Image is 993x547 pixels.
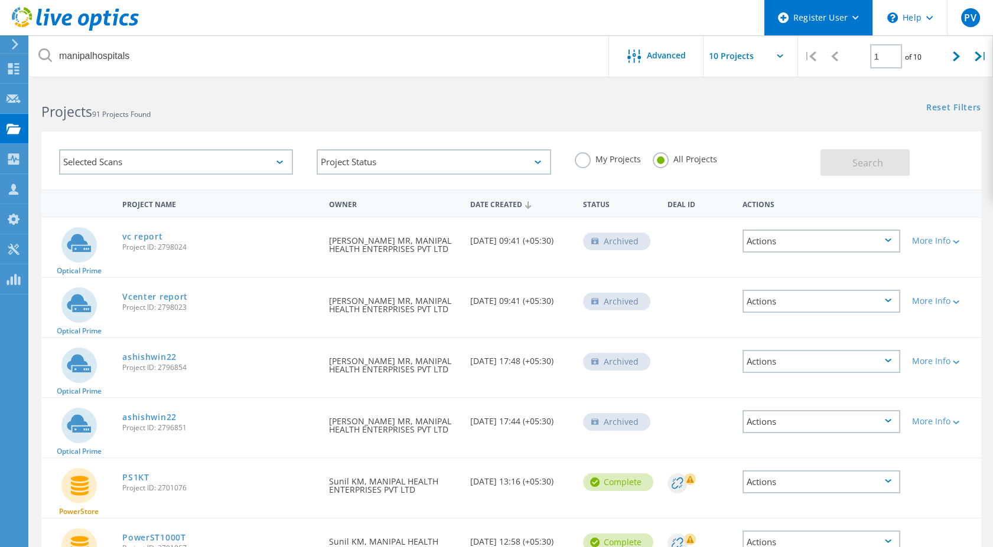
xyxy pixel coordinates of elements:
[743,410,900,433] div: Actions
[122,353,177,361] a: ashishwin22
[122,304,317,311] span: Project ID: 2798023
[30,35,610,77] input: Search projects by name, owner, ID, company, etc
[92,109,151,119] span: 91 Projects Found
[464,398,577,437] div: [DATE] 17:44 (+05:30)
[577,192,662,214] div: Status
[583,473,653,491] div: Complete
[59,508,99,515] span: PowerStore
[969,35,993,77] div: |
[122,232,162,241] a: vc report
[887,12,898,23] svg: \n
[912,357,975,365] div: More Info
[122,484,317,492] span: Project ID: 2701076
[583,232,650,250] div: Archived
[583,353,650,371] div: Archived
[323,218,464,265] div: [PERSON_NAME] MR, MANIPAL HEALTH ENTERPRISES PVT LTD
[743,470,900,493] div: Actions
[57,327,102,335] span: Optical Prime
[464,278,577,317] div: [DATE] 09:41 (+05:30)
[912,237,975,245] div: More Info
[798,35,822,77] div: |
[743,290,900,313] div: Actions
[323,192,464,214] div: Owner
[57,448,102,455] span: Optical Prime
[41,102,92,121] b: Projects
[583,293,650,310] div: Archived
[116,192,323,214] div: Project Name
[122,473,149,482] a: PS1KT
[323,278,464,325] div: [PERSON_NAME] MR, MANIPAL HEALTH ENTERPRISES PVT LTD
[59,149,293,175] div: Selected Scans
[737,192,906,214] div: Actions
[464,218,577,257] div: [DATE] 09:41 (+05:30)
[575,152,641,163] label: My Projects
[464,338,577,377] div: [DATE] 17:48 (+05:30)
[964,13,976,22] span: PV
[905,52,922,62] span: of 10
[122,413,177,421] a: ashishwin22
[852,156,883,169] span: Search
[57,267,102,274] span: Optical Prime
[912,297,975,305] div: More Info
[743,230,900,253] div: Actions
[647,51,686,60] span: Advanced
[323,458,464,506] div: Sunil KM, MANIPAL HEALTH ENTERPRISES PVT LTD
[317,149,551,175] div: Project Status
[57,388,102,395] span: Optical Prime
[323,398,464,446] div: [PERSON_NAME] MR, MANIPAL HEALTH ENTERPRISES PVT LTD
[122,364,317,371] span: Project ID: 2796854
[464,192,577,215] div: Date Created
[122,293,188,301] a: Vcenter report
[464,458,577,497] div: [DATE] 13:16 (+05:30)
[12,25,139,33] a: Live Optics Dashboard
[122,424,317,431] span: Project ID: 2796851
[122,533,185,542] a: PowerST1000T
[323,338,464,385] div: [PERSON_NAME] MR, MANIPAL HEALTH ENTERPRISES PVT LTD
[653,152,717,163] label: All Projects
[912,417,975,425] div: More Info
[662,192,737,214] div: Deal Id
[926,103,981,113] a: Reset Filters
[821,149,910,176] button: Search
[583,413,650,431] div: Archived
[743,350,900,373] div: Actions
[122,244,317,251] span: Project ID: 2798024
